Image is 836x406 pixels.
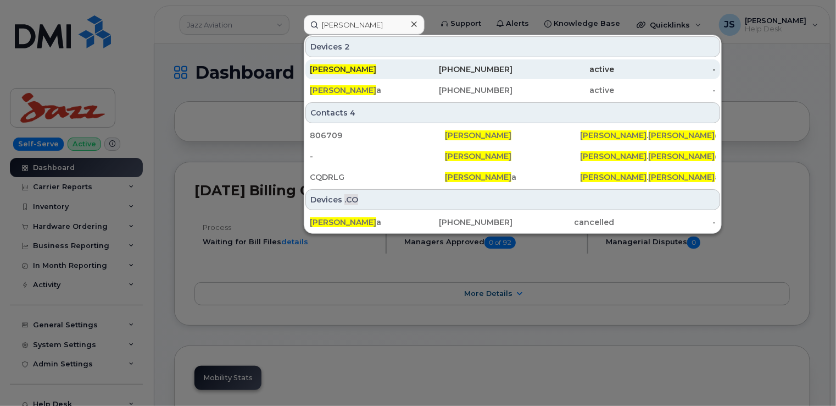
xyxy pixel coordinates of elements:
span: [PERSON_NAME] [649,151,715,161]
div: Devices [305,36,720,57]
div: cancelled [513,217,615,228]
a: CQDRLG[PERSON_NAME]a[PERSON_NAME].[PERSON_NAME]a@[DOMAIN_NAME] [305,167,720,187]
div: Contacts [305,102,720,123]
span: [PERSON_NAME] [445,172,511,182]
a: [PERSON_NAME][PHONE_NUMBER]active- [305,59,720,79]
div: - [614,85,716,96]
span: [PERSON_NAME] [581,151,647,161]
a: 806709[PERSON_NAME][PERSON_NAME].[PERSON_NAME]@[DOMAIN_NAME] [305,125,720,145]
span: 2 [344,41,350,52]
span: [PERSON_NAME] [581,172,647,182]
div: CQDRLG [310,172,445,183]
div: active [513,85,615,96]
a: [PERSON_NAME]a[PHONE_NUMBER]cancelled- [305,212,720,232]
span: [PERSON_NAME] [649,130,715,140]
span: [PERSON_NAME] [445,151,511,161]
div: [PHONE_NUMBER] [411,217,513,228]
div: active [513,64,615,75]
div: [PHONE_NUMBER] [411,64,513,75]
div: a [310,85,411,96]
div: - [310,151,445,162]
div: . a@[DOMAIN_NAME] [581,172,716,183]
div: [PHONE_NUMBER] [411,85,513,96]
span: [PERSON_NAME] [310,217,376,227]
span: [PERSON_NAME] [310,64,376,74]
div: . @[DOMAIN_NAME] [581,130,716,141]
span: [PERSON_NAME] [445,130,511,140]
span: 4 [350,107,355,118]
span: [PERSON_NAME] [310,85,376,95]
div: - [614,217,716,228]
div: 806709 [310,130,445,141]
span: [PERSON_NAME] [649,172,715,182]
div: Devices [305,189,720,210]
a: -[PERSON_NAME][PERSON_NAME].[PERSON_NAME]@[DOMAIN_NAME] [305,146,720,166]
div: a [445,172,580,183]
div: . @[DOMAIN_NAME] [581,151,716,162]
div: a [310,217,411,228]
span: .CO [344,194,358,205]
div: - [614,64,716,75]
a: [PERSON_NAME]a[PHONE_NUMBER]active- [305,80,720,100]
span: [PERSON_NAME] [581,130,647,140]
